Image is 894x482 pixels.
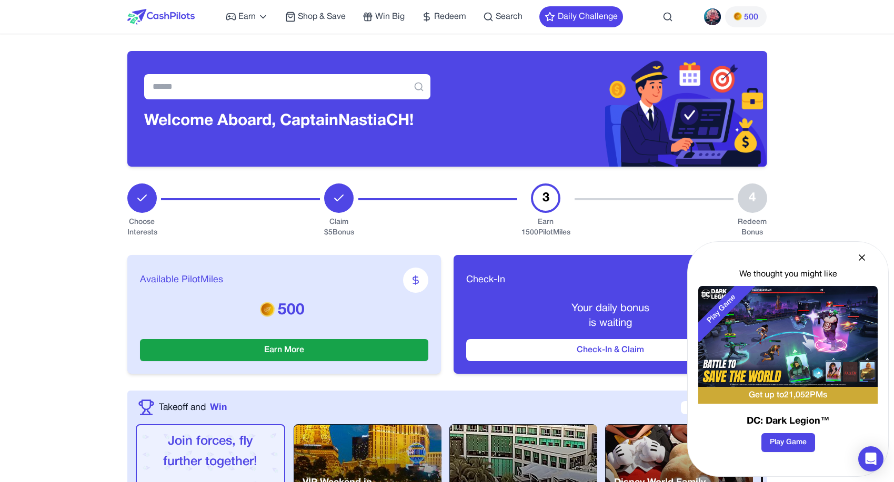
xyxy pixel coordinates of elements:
[531,183,560,213] div: 3
[698,268,878,281] div: We thought you might like
[466,339,755,361] button: Check-In & Claim
[698,387,878,404] div: Get up to 21,052 PMs
[539,6,623,27] button: Daily Challenge
[483,11,523,23] a: Search
[589,319,632,328] span: is waiting
[521,217,570,238] div: Earn 1500 PilotMiles
[285,11,346,23] a: Shop & Save
[140,301,428,320] p: 500
[434,11,466,23] span: Redeem
[144,112,430,131] h3: Welcome Aboard, Captain NastiaCH!
[140,273,223,288] span: Available PilotMiles
[738,183,767,213] div: 4
[145,432,276,473] p: Join forces, fly further together!
[689,276,755,342] div: Play Game
[210,401,227,414] span: Win
[698,286,878,387] img: DC: Dark Legion™
[127,9,195,25] img: CashPilots Logo
[159,401,206,414] span: Takeoff and
[738,217,767,238] div: Redeem Bonus
[421,11,466,23] a: Redeem
[260,302,275,316] img: PMs
[496,11,523,23] span: Search
[466,273,505,288] span: Check-In
[140,339,428,361] button: Earn More
[298,11,346,23] span: Shop & Save
[681,401,721,414] a: View All
[238,11,256,23] span: Earn
[761,433,815,452] button: Play Game
[226,11,268,23] a: Earn
[447,51,767,167] img: Header decoration
[466,301,755,316] p: Your daily bonus
[375,11,405,23] span: Win Big
[734,12,742,20] img: PMs
[127,217,157,238] div: Choose Interests
[858,446,883,471] div: Open Intercom Messenger
[363,11,405,23] a: Win Big
[725,6,767,27] button: PMs500
[698,414,878,429] h3: DC: Dark Legion™
[159,401,227,414] a: Takeoff andWin
[324,217,354,238] div: Claim $ 5 Bonus
[744,11,758,24] span: 500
